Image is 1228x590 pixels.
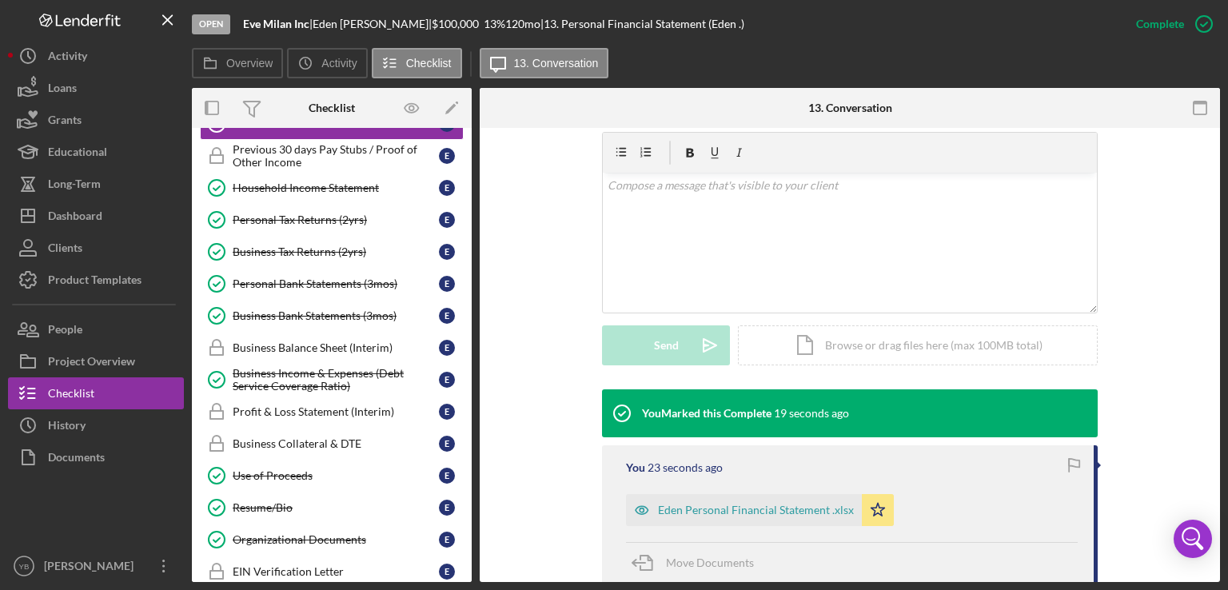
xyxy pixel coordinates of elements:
div: Educational [48,136,107,172]
label: Checklist [406,57,452,70]
div: E [439,404,455,420]
button: Send [602,325,730,365]
time: 2025-09-05 15:38 [774,407,849,420]
div: Long-Term [48,168,101,204]
div: E [439,180,455,196]
a: Business Income & Expenses (Debt Service Coverage Ratio)E [200,364,464,396]
button: Move Documents [626,543,770,583]
button: Checklist [372,48,462,78]
div: 13 % [484,18,505,30]
label: Activity [321,57,357,70]
a: Resume/BioE [200,492,464,524]
button: Documents [8,441,184,473]
div: Resume/Bio [233,501,439,514]
div: Use of Proceeds [233,469,439,482]
div: Send [654,325,679,365]
div: E [439,244,455,260]
div: Open [192,14,230,34]
label: 13. Conversation [514,57,599,70]
a: Household Income StatementE [200,172,464,204]
a: Business Tax Returns (2yrs)E [200,236,464,268]
div: E [439,148,455,164]
div: Complete [1136,8,1184,40]
div: Checklist [48,377,94,413]
a: Business Balance Sheet (Interim)E [200,332,464,364]
div: Eden Personal Financial Statement .xlsx [658,504,854,516]
button: Project Overview [8,345,184,377]
button: Eden Personal Financial Statement .xlsx [626,494,894,526]
div: E [439,372,455,388]
button: History [8,409,184,441]
button: Clients [8,232,184,264]
div: [PERSON_NAME] [40,550,144,586]
button: Grants [8,104,184,136]
div: Grants [48,104,82,140]
div: Business Collateral & DTE [233,437,439,450]
div: Organizational Documents [233,533,439,546]
button: Activity [8,40,184,72]
div: Checklist [309,102,355,114]
div: E [439,564,455,580]
button: Checklist [8,377,184,409]
div: E [439,468,455,484]
a: Organizational DocumentsE [200,524,464,556]
div: E [439,500,455,516]
b: Eve Milan Inc [243,17,309,30]
text: YB [19,562,30,571]
div: Open Intercom Messenger [1174,520,1212,558]
button: Loans [8,72,184,104]
button: 13. Conversation [480,48,609,78]
div: E [439,436,455,452]
div: Documents [48,441,105,477]
button: Educational [8,136,184,168]
button: Overview [192,48,283,78]
button: Product Templates [8,264,184,296]
div: Eden [PERSON_NAME] | [313,18,432,30]
button: Dashboard [8,200,184,232]
div: Personal Tax Returns (2yrs) [233,213,439,226]
div: Profit & Loss Statement (Interim) [233,405,439,418]
div: Business Balance Sheet (Interim) [233,341,439,354]
div: E [439,212,455,228]
div: You [626,461,645,474]
time: 2025-09-05 15:38 [648,461,723,474]
div: History [48,409,86,445]
button: Long-Term [8,168,184,200]
div: EIN Verification Letter [233,565,439,578]
div: Loans [48,72,77,108]
div: Business Income & Expenses (Debt Service Coverage Ratio) [233,367,439,393]
div: Personal Bank Statements (3mos) [233,277,439,290]
a: Personal Tax Returns (2yrs)E [200,204,464,236]
div: You Marked this Complete [642,407,771,420]
a: Business Collateral & DTEE [200,428,464,460]
button: YB[PERSON_NAME] [8,550,184,582]
div: Activity [48,40,87,76]
span: Move Documents [666,556,754,569]
span: $100,000 [432,17,479,30]
div: People [48,313,82,349]
div: Dashboard [48,200,102,236]
div: Household Income Statement [233,181,439,194]
a: Profit & Loss Statement (Interim)E [200,396,464,428]
div: E [439,276,455,292]
div: | [243,18,313,30]
div: Previous 30 days Pay Stubs / Proof of Other Income [233,143,439,169]
div: Clients [48,232,82,268]
div: Project Overview [48,345,135,381]
a: People [8,313,184,345]
div: | 13. Personal Financial Statement (Eden .) [540,18,744,30]
a: Business Bank Statements (3mos)E [200,300,464,332]
div: E [439,340,455,356]
div: 13. Conversation [808,102,892,114]
button: Complete [1120,8,1220,40]
div: Business Tax Returns (2yrs) [233,245,439,258]
a: Personal Bank Statements (3mos)E [200,268,464,300]
a: Previous 30 days Pay Stubs / Proof of Other IncomeE [200,140,464,172]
